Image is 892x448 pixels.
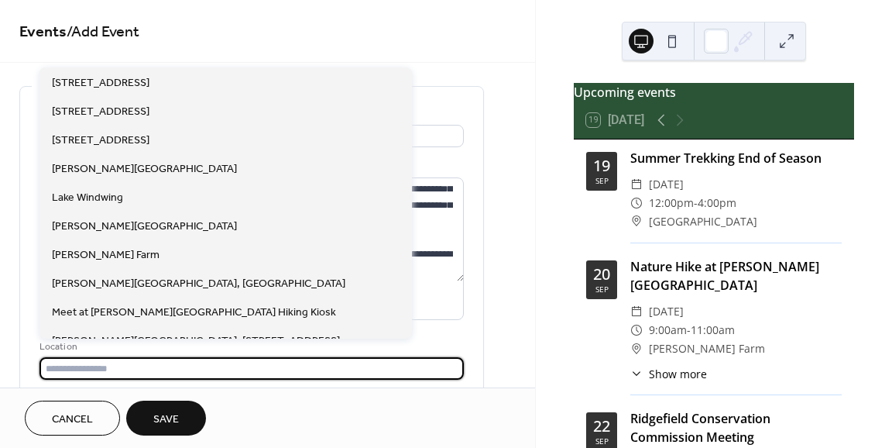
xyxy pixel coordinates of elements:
span: [PERSON_NAME][GEOGRAPHIC_DATA], [STREET_ADDRESS] [52,333,340,350]
span: [GEOGRAPHIC_DATA] [649,212,757,231]
div: 19 [593,158,610,174]
div: Location [39,339,461,355]
span: Save [153,412,179,428]
div: Ridgefield Conservation Commission Meeting [630,409,842,446]
span: [PERSON_NAME] Farm [649,339,765,358]
div: 20 [593,267,610,282]
span: [PERSON_NAME][GEOGRAPHIC_DATA] [52,161,237,177]
span: [STREET_ADDRESS] [52,104,149,120]
a: Events [19,17,67,47]
button: Save [126,401,206,436]
span: - [687,321,691,339]
div: ​ [630,302,643,321]
span: 9:00am [649,321,687,339]
button: Cancel [25,401,120,436]
span: [PERSON_NAME][GEOGRAPHIC_DATA], [GEOGRAPHIC_DATA] [52,276,345,292]
div: Nature Hike at [PERSON_NAME][GEOGRAPHIC_DATA] [630,257,842,295]
div: Upcoming events [574,83,854,102]
span: [PERSON_NAME] Farm [52,247,160,264]
div: Sep [595,285,609,293]
span: [STREET_ADDRESS] [52,75,149,91]
div: Summer Trekking End of Season [630,149,842,167]
span: [DATE] [649,302,684,321]
span: 4:00pm [698,194,736,212]
span: / Add Event [67,17,139,47]
div: ​ [630,175,643,194]
button: ​Show more [630,366,707,382]
div: Sep [595,437,609,445]
div: Sep [595,177,609,184]
span: [PERSON_NAME][GEOGRAPHIC_DATA] [52,219,237,235]
div: ​ [630,212,643,231]
span: Meet at [PERSON_NAME][GEOGRAPHIC_DATA] Hiking Kiosk [52,305,336,321]
div: ​ [630,321,643,339]
div: ​ [630,194,643,212]
div: 22 [593,419,610,434]
div: ​ [630,339,643,358]
span: - [694,194,698,212]
span: 11:00am [691,321,735,339]
span: [STREET_ADDRESS] [52,133,149,149]
span: Show more [649,366,707,382]
span: 12:00pm [649,194,694,212]
span: Lake Windwing [52,190,123,206]
div: ​ [630,366,643,382]
span: Cancel [52,412,93,428]
span: [DATE] [649,175,684,194]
